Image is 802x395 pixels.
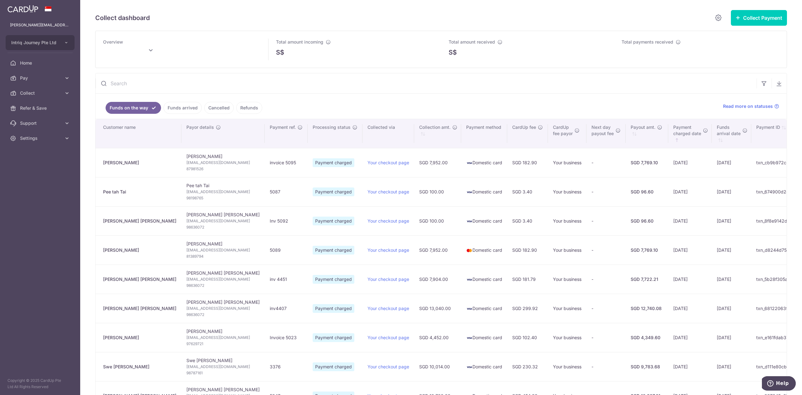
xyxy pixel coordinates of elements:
[186,247,260,253] span: [EMAIL_ADDRESS][DOMAIN_NAME]
[548,294,586,323] td: Your business
[712,352,751,381] td: [DATE]
[186,253,260,260] span: 81389794
[308,119,362,148] th: Processing status
[186,160,260,166] span: [EMAIL_ADDRESS][DOMAIN_NAME]
[668,177,712,206] td: [DATE]
[449,48,457,57] span: S$
[507,177,548,206] td: SGD 3.40
[265,148,308,177] td: invoice 5095
[8,5,38,13] img: CardUp
[186,124,214,130] span: Payor details
[548,323,586,352] td: Your business
[751,265,800,294] td: txn_5b28f305a12
[367,247,409,253] a: Your checkout page
[466,247,472,254] img: mastercard-sm-87a3fd1e0bddd137fecb07648320f44c262e2538e7db6024463105ddbc961eb2.png
[461,323,507,352] td: Domestic card
[367,276,409,282] a: Your checkout page
[548,265,586,294] td: Your business
[265,177,308,206] td: 5087
[181,235,265,265] td: [PERSON_NAME]
[414,294,461,323] td: SGD 13,040.00
[270,124,296,130] span: Payment ref.
[10,22,70,28] p: [PERSON_NAME][EMAIL_ADDRESS][DOMAIN_NAME]
[20,135,61,141] span: Settings
[751,323,800,352] td: txn_e161fdab37c
[631,364,663,370] div: SGD 9,783.68
[103,189,176,195] div: Pee tah Tai
[668,265,712,294] td: [DATE]
[631,160,663,166] div: SGD 7,769.10
[265,323,308,352] td: Invoice 5023
[586,352,626,381] td: -
[723,103,779,109] a: Read more on statuses
[712,294,751,323] td: [DATE]
[419,124,450,130] span: Collection amt.
[466,189,472,195] img: visa-sm-192604c4577d2d35970c8ed26b86981c2741ebd56154ab54ad91a526f0f24972.png
[14,4,27,10] span: Help
[712,119,751,148] th: Fundsarrival date : activate to sort column ascending
[181,119,265,148] th: Payor details
[103,218,176,224] div: [PERSON_NAME] [PERSON_NAME]
[186,312,260,318] span: 98636072
[507,352,548,381] td: SGD 230.32
[751,148,800,177] td: txn_cb9b972c3f7
[507,235,548,265] td: SGD 182.90
[548,177,586,206] td: Your business
[586,235,626,265] td: -
[186,341,260,347] span: 97629721
[668,294,712,323] td: [DATE]
[103,364,176,370] div: Swe [PERSON_NAME]
[186,189,260,195] span: [EMAIL_ADDRESS][DOMAIN_NAME]
[751,294,800,323] td: txn_68122063fd5
[313,158,354,167] span: Payment charged
[507,265,548,294] td: SGD 181.79
[507,294,548,323] td: SGD 299.92
[466,160,472,166] img: visa-sm-192604c4577d2d35970c8ed26b86981c2741ebd56154ab54ad91a526f0f24972.png
[96,119,181,148] th: Customer name
[313,362,354,371] span: Payment charged
[6,35,75,50] button: Intriq Journey Pte Ltd
[507,206,548,235] td: SGD 3.40
[367,189,409,194] a: Your checkout page
[265,206,308,235] td: Inv 5092
[466,306,472,312] img: visa-sm-192604c4577d2d35970c8ed26b86981c2741ebd56154ab54ad91a526f0f24972.png
[367,218,409,224] a: Your checkout page
[95,13,150,23] h5: Collect dashboard
[548,235,586,265] td: Your business
[313,217,354,225] span: Payment charged
[103,160,176,166] div: [PERSON_NAME]
[622,39,673,45] span: Total payments received
[313,246,354,255] span: Payment charged
[461,148,507,177] td: Domestic card
[586,177,626,206] td: -
[265,352,308,381] td: 3376
[548,352,586,381] td: Your business
[103,247,176,253] div: [PERSON_NAME]
[751,352,800,381] td: txn_d111e80cbca
[181,177,265,206] td: Pee tah Tai
[507,148,548,177] td: SGD 182.90
[103,276,176,282] div: [PERSON_NAME] [PERSON_NAME]
[461,294,507,323] td: Domestic card
[751,177,800,206] td: txn_674900d2c8a
[96,73,757,93] input: Search
[466,364,472,370] img: visa-sm-192604c4577d2d35970c8ed26b86981c2741ebd56154ab54ad91a526f0f24972.png
[103,334,176,341] div: [PERSON_NAME]
[414,119,461,148] th: Collection amt. : activate to sort column ascending
[265,235,308,265] td: 5089
[20,105,61,111] span: Refer & Save
[186,276,260,282] span: [EMAIL_ADDRESS][DOMAIN_NAME]
[548,206,586,235] td: Your business
[414,177,461,206] td: SGD 100.00
[414,235,461,265] td: SGD 7,952.00
[106,102,161,114] a: Funds on the way
[751,119,800,148] th: Payment ID: activate to sort column ascending
[461,235,507,265] td: Domestic card
[186,218,260,224] span: [EMAIL_ADDRESS][DOMAIN_NAME]
[414,206,461,235] td: SGD 100.00
[367,306,409,311] a: Your checkout page
[668,323,712,352] td: [DATE]
[631,305,663,312] div: SGD 12,740.08
[313,124,351,130] span: Processing status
